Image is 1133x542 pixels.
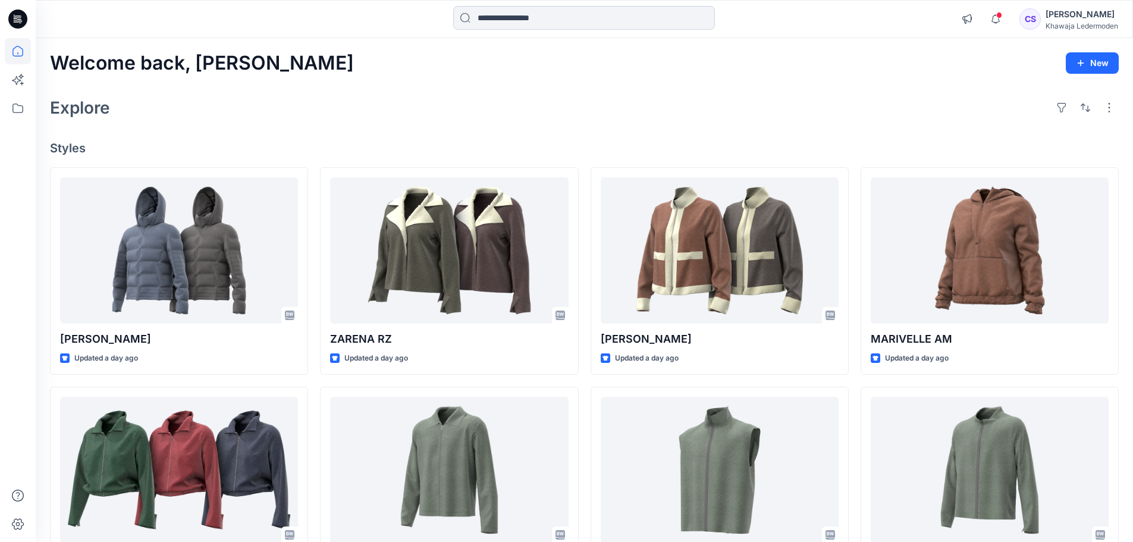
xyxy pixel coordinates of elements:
a: ZARENA RZ [330,177,568,324]
h2: Welcome back, [PERSON_NAME] [50,52,354,74]
p: [PERSON_NAME] [60,331,298,347]
p: Updated a day ago [885,352,949,365]
h4: Styles [50,141,1119,155]
a: MARIVELLE AM [871,177,1109,324]
p: Updated a day ago [344,352,408,365]
p: [PERSON_NAME] [601,331,839,347]
div: CS [1019,8,1041,30]
a: LIZ RZ [601,177,839,324]
div: [PERSON_NAME] [1046,7,1118,21]
button: New [1066,52,1119,74]
p: Updated a day ago [74,352,138,365]
div: Khawaja Ledermoden [1046,21,1118,30]
a: RAGAN RZ [60,177,298,324]
h2: Explore [50,98,110,117]
p: Updated a day ago [615,352,679,365]
p: ZARENA RZ [330,331,568,347]
p: MARIVELLE AM [871,331,1109,347]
